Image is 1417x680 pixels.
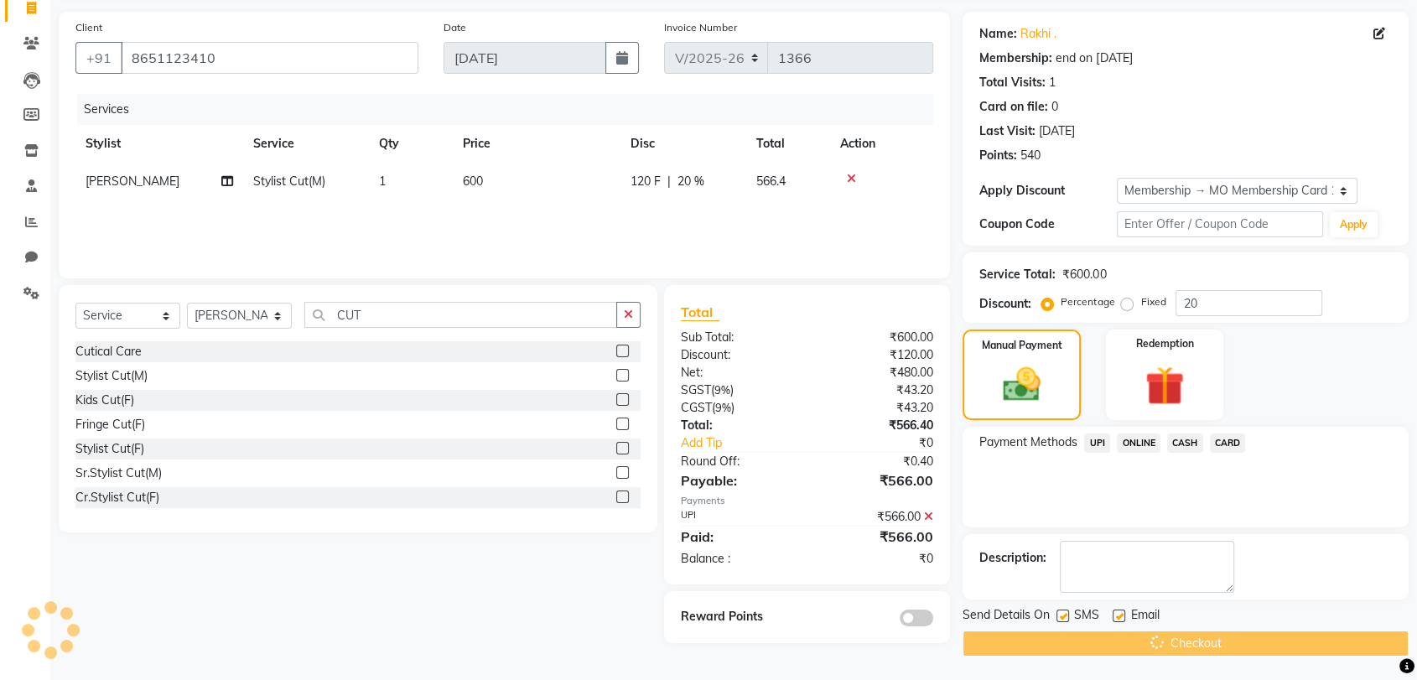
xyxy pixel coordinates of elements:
[979,25,1017,43] div: Name:
[1020,25,1056,43] a: Rakhi .
[664,20,737,35] label: Invoice Number
[1020,147,1041,164] div: 540
[86,174,179,189] span: [PERSON_NAME]
[1056,49,1132,67] div: end on [DATE]
[668,417,807,434] div: Total:
[77,94,946,125] div: Services
[979,122,1035,140] div: Last Visit:
[668,329,807,346] div: Sub Total:
[681,304,719,321] span: Total
[668,399,807,417] div: ( )
[807,399,947,417] div: ₹43.20
[1117,433,1160,453] span: ONLINE
[667,173,671,190] span: |
[681,400,712,415] span: CGST
[668,453,807,470] div: Round Off:
[75,440,144,458] div: Stylist Cut(F)
[668,508,807,526] div: UPI
[979,266,1056,283] div: Service Total:
[444,20,466,35] label: Date
[75,125,243,163] th: Stylist
[75,465,162,482] div: Sr.Stylist Cut(M)
[75,20,102,35] label: Client
[979,49,1052,67] div: Membership:
[807,346,947,364] div: ₹120.00
[453,125,620,163] th: Price
[807,470,947,491] div: ₹566.00
[677,173,704,190] span: 20 %
[1039,122,1075,140] div: [DATE]
[807,329,947,346] div: ₹600.00
[668,550,807,568] div: Balance :
[979,433,1077,451] span: Payment Methods
[121,42,418,74] input: Search by Name/Mobile/Email/Code
[463,174,483,189] span: 600
[668,527,807,547] div: Paid:
[714,383,730,397] span: 9%
[631,173,661,190] span: 120 F
[243,125,369,163] th: Service
[807,527,947,547] div: ₹566.00
[1140,294,1165,309] label: Fixed
[979,215,1117,233] div: Coupon Code
[807,417,947,434] div: ₹566.40
[668,364,807,382] div: Net:
[1130,606,1159,627] span: Email
[979,549,1046,567] div: Description:
[369,125,453,163] th: Qty
[681,494,933,508] div: Payments
[1167,433,1203,453] span: CASH
[681,382,711,397] span: SGST
[1135,336,1193,351] label: Redemption
[1084,433,1110,453] span: UPI
[1074,606,1099,627] span: SMS
[979,74,1046,91] div: Total Visits:
[807,550,947,568] div: ₹0
[979,182,1117,200] div: Apply Discount
[1049,74,1056,91] div: 1
[807,453,947,470] div: ₹0.40
[979,295,1031,313] div: Discount:
[1061,294,1114,309] label: Percentage
[979,98,1048,116] div: Card on file:
[379,174,386,189] span: 1
[668,346,807,364] div: Discount:
[668,470,807,491] div: Payable:
[807,382,947,399] div: ₹43.20
[253,174,325,189] span: Stylist Cut(M)
[756,174,786,189] span: 566.4
[75,392,134,409] div: Kids Cut(F)
[75,416,145,433] div: Fringe Cut(F)
[75,489,159,506] div: Cr.Stylist Cut(F)
[1210,433,1246,453] span: CARD
[620,125,746,163] th: Disc
[807,364,947,382] div: ₹480.00
[1330,212,1378,237] button: Apply
[668,382,807,399] div: ( )
[979,147,1017,164] div: Points:
[982,338,1062,353] label: Manual Payment
[1062,266,1106,283] div: ₹600.00
[668,608,807,626] div: Reward Points
[963,606,1050,627] span: Send Details On
[1051,98,1058,116] div: 0
[304,302,617,328] input: Search or Scan
[1117,211,1323,237] input: Enter Offer / Coupon Code
[807,508,947,526] div: ₹566.00
[75,343,142,361] div: Cutical Care
[830,434,946,452] div: ₹0
[715,401,731,414] span: 9%
[746,125,830,163] th: Total
[668,434,830,452] a: Add Tip
[1133,361,1196,410] img: _gift.svg
[75,42,122,74] button: +91
[991,363,1051,406] img: _cash.svg
[75,367,148,385] div: Stylist Cut(M)
[830,125,933,163] th: Action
